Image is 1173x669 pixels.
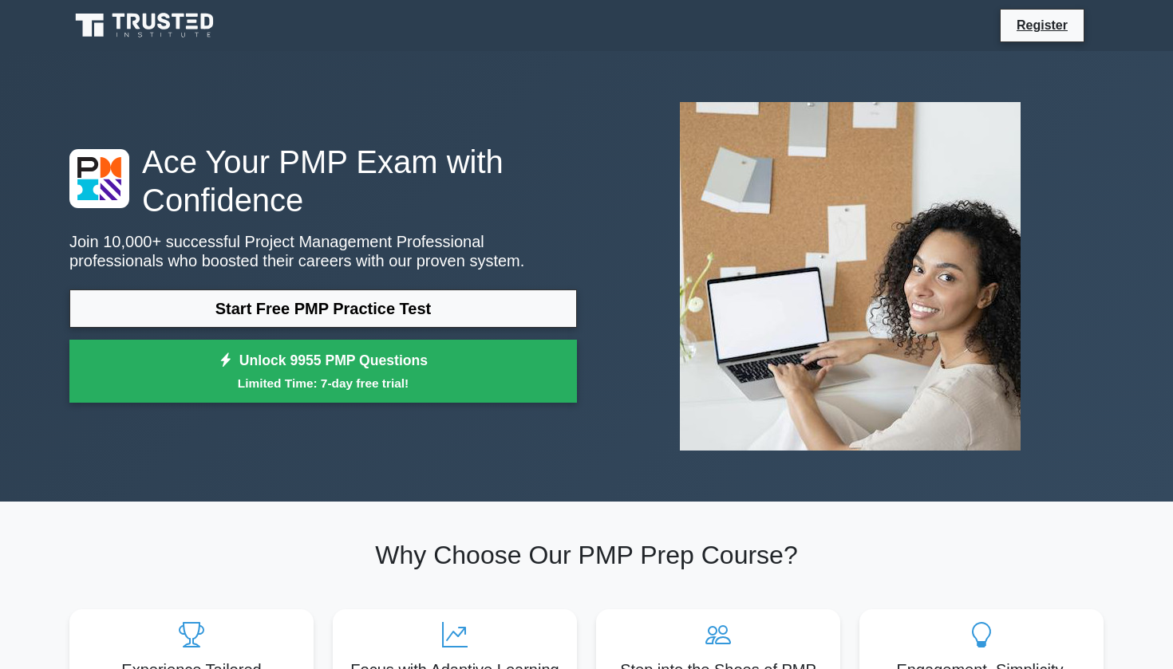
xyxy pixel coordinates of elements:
a: Start Free PMP Practice Test [69,289,577,328]
a: Register [1007,15,1077,35]
p: Join 10,000+ successful Project Management Professional professionals who boosted their careers w... [69,232,577,270]
a: Unlock 9955 PMP QuestionsLimited Time: 7-day free trial! [69,340,577,403]
h2: Why Choose Our PMP Prep Course? [69,540,1104,570]
small: Limited Time: 7-day free trial! [89,374,557,392]
h1: Ace Your PMP Exam with Confidence [69,143,577,219]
